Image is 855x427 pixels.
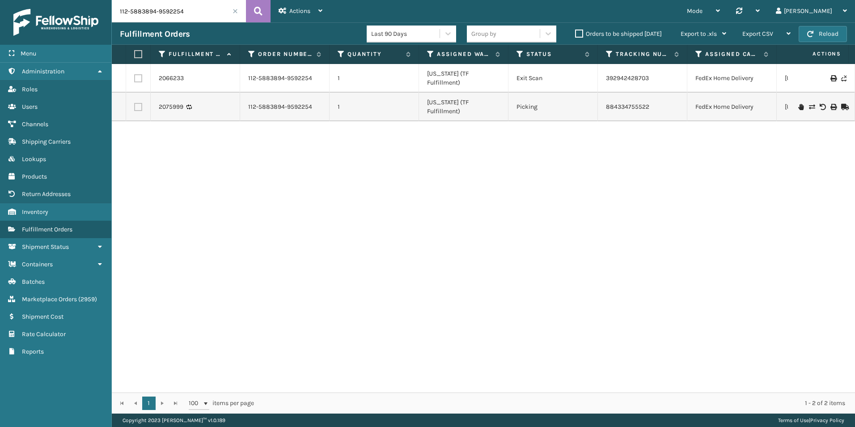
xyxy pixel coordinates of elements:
[742,30,773,38] span: Export CSV
[799,26,847,42] button: Reload
[22,103,38,111] span: Users
[159,74,184,83] a: 2066233
[575,30,662,38] label: Orders to be shipped [DATE]
[22,313,63,320] span: Shipment Cost
[22,138,71,145] span: Shipping Carriers
[21,50,36,57] span: Menu
[371,29,440,38] div: Last 90 Days
[784,47,847,61] span: Actions
[189,399,202,408] span: 100
[830,75,836,81] i: Print Label
[820,104,825,110] i: Void Label
[169,50,223,58] label: Fulfillment Order Id
[778,414,844,427] div: |
[22,120,48,128] span: Channels
[22,295,77,303] span: Marketplace Orders
[606,103,649,111] a: 884334755522
[841,75,847,81] i: Never Shipped
[22,208,48,216] span: Inventory
[78,295,97,303] span: ( 2959 )
[687,64,777,93] td: FedEx Home Delivery
[289,7,310,15] span: Actions
[526,50,580,58] label: Status
[687,7,703,15] span: Mode
[810,417,844,423] a: Privacy Policy
[508,93,598,121] td: Picking
[798,104,804,110] i: On Hold
[419,64,508,93] td: [US_STATE] (TF Fulfillment)
[22,260,53,268] span: Containers
[248,102,312,111] a: 112-5883894-9592254
[22,243,69,251] span: Shipment Status
[142,397,156,410] a: 1
[22,330,66,338] span: Rate Calculator
[347,50,402,58] label: Quantity
[705,50,759,58] label: Assigned Carrier Service
[778,417,809,423] a: Terms of Use
[22,278,45,286] span: Batches
[830,104,836,110] i: Print Label
[22,173,47,180] span: Products
[159,102,183,111] a: 2075999
[22,85,38,93] span: Roles
[681,30,717,38] span: Export to .xls
[258,50,312,58] label: Order Number
[437,50,491,58] label: Assigned Warehouse
[330,93,419,121] td: 1
[330,64,419,93] td: 1
[22,348,44,355] span: Reports
[22,155,46,163] span: Lookups
[616,50,670,58] label: Tracking Number
[22,226,72,233] span: Fulfillment Orders
[809,104,814,110] i: Change shipping
[687,93,777,121] td: FedEx Home Delivery
[120,29,190,39] h3: Fulfillment Orders
[248,74,312,83] a: 112-5883894-9592254
[606,74,649,82] a: 392942428703
[267,399,845,408] div: 1 - 2 of 2 items
[22,68,64,75] span: Administration
[508,64,598,93] td: Exit Scan
[419,93,508,121] td: [US_STATE] (TF Fulfillment)
[123,414,225,427] p: Copyright 2023 [PERSON_NAME]™ v 1.0.189
[13,9,98,36] img: logo
[189,397,254,410] span: items per page
[841,104,847,110] i: Mark as Shipped
[22,190,71,198] span: Return Addresses
[471,29,496,38] div: Group by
